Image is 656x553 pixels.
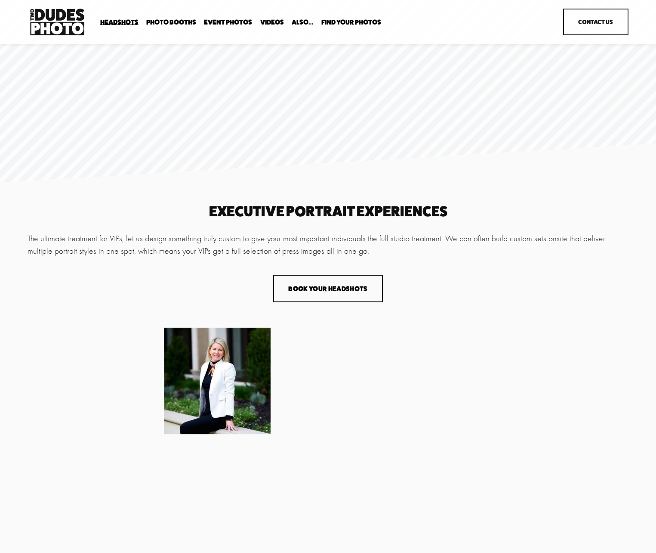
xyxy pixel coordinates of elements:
img: Two Dudes Photo | Headshots, Portraits &amp; Photo Booths [28,6,87,37]
img: Jackman_J_19-01-09_1127.jpg [164,328,271,439]
a: Videos [260,18,284,26]
a: Contact Us [563,9,628,35]
button: Book Your Headshots [273,275,383,303]
span: Photo Booths [146,19,196,26]
a: folder dropdown [292,18,314,26]
a: Event Photos [204,18,252,26]
a: folder dropdown [146,18,196,26]
p: The ultimate treatment for VIPs; let us design something truly custom to give your most important... [28,232,628,258]
span: Find Your Photos [321,19,381,26]
span: Also... [292,19,314,26]
a: folder dropdown [100,18,139,26]
span: Headshots [100,19,139,26]
h2: executive portrait experiences [28,204,628,218]
a: folder dropdown [321,18,381,26]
